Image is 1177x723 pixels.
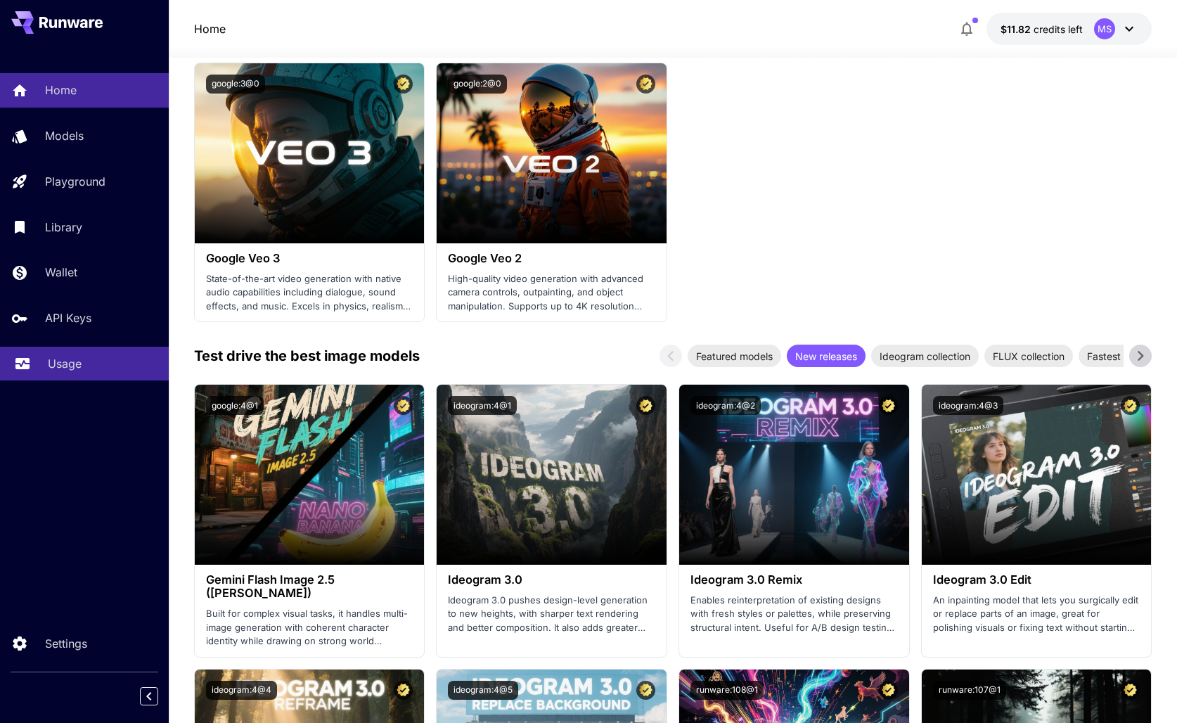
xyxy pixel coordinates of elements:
img: alt [437,63,667,243]
p: Enables reinterpretation of existing designs with fresh styles or palettes, while preserving stru... [690,594,898,635]
div: Ideogram collection [871,345,979,367]
p: Built for complex visual tasks, it handles multi-image generation with coherent character identit... [206,607,413,648]
h3: Google Veo 2 [448,252,655,265]
p: API Keys [45,309,91,326]
img: alt [922,385,1152,565]
span: $11.82 [1001,23,1034,35]
div: MS [1094,18,1115,39]
span: FLUX collection [984,349,1073,364]
p: Home [45,82,77,98]
nav: breadcrumb [194,20,226,37]
span: New releases [787,349,866,364]
p: Settings [45,635,87,652]
button: ideogram:4@5 [448,681,518,700]
button: google:2@0 [448,75,507,94]
h3: Ideogram 3.0 Edit [933,573,1140,587]
button: $11.8163MS [986,13,1152,45]
p: An inpainting model that lets you surgically edit or replace parts of an image, great for polishi... [933,594,1140,635]
button: Certified Model – Vetted for best performance and includes a commercial license. [1121,396,1140,415]
p: Usage [48,355,82,372]
div: Fastest models [1079,345,1165,367]
p: Library [45,219,82,236]
button: Certified Model – Vetted for best performance and includes a commercial license. [879,396,898,415]
button: Certified Model – Vetted for best performance and includes a commercial license. [394,681,413,700]
div: New releases [787,345,866,367]
button: Certified Model – Vetted for best performance and includes a commercial license. [636,396,655,415]
button: Certified Model – Vetted for best performance and includes a commercial license. [636,681,655,700]
p: State-of-the-art video generation with native audio capabilities including dialogue, sound effect... [206,272,413,314]
button: Certified Model – Vetted for best performance and includes a commercial license. [636,75,655,94]
button: runware:107@1 [933,681,1006,700]
button: Certified Model – Vetted for best performance and includes a commercial license. [394,396,413,415]
button: Certified Model – Vetted for best performance and includes a commercial license. [394,75,413,94]
button: runware:108@1 [690,681,764,700]
a: Home [194,20,226,37]
h3: Google Veo 3 [206,252,413,265]
img: alt [437,385,667,565]
button: Collapse sidebar [140,687,158,705]
button: Certified Model – Vetted for best performance and includes a commercial license. [1121,681,1140,700]
button: google:4@1 [206,396,264,415]
button: ideogram:4@4 [206,681,277,700]
button: Certified Model – Vetted for best performance and includes a commercial license. [879,681,898,700]
div: Collapse sidebar [150,684,169,709]
h3: Ideogram 3.0 [448,573,655,587]
p: Test drive the best image models [194,345,420,366]
div: FLUX collection [984,345,1073,367]
span: Featured models [688,349,781,364]
button: ideogram:4@2 [690,396,761,415]
span: Ideogram collection [871,349,979,364]
p: Wallet [45,264,77,281]
img: alt [195,385,425,565]
button: ideogram:4@3 [933,396,1003,415]
img: alt [679,385,909,565]
div: $11.8163 [1001,22,1083,37]
span: Fastest models [1079,349,1165,364]
img: alt [195,63,425,243]
h3: Gemini Flash Image 2.5 ([PERSON_NAME]) [206,573,413,600]
p: Ideogram 3.0 pushes design-level generation to new heights, with sharper text rendering and bette... [448,594,655,635]
p: Models [45,127,84,144]
span: credits left [1034,23,1083,35]
p: Playground [45,173,105,190]
button: google:3@0 [206,75,265,94]
div: Featured models [688,345,781,367]
p: High-quality video generation with advanced camera controls, outpainting, and object manipulation... [448,272,655,314]
button: ideogram:4@1 [448,396,517,415]
h3: Ideogram 3.0 Remix [690,573,898,587]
